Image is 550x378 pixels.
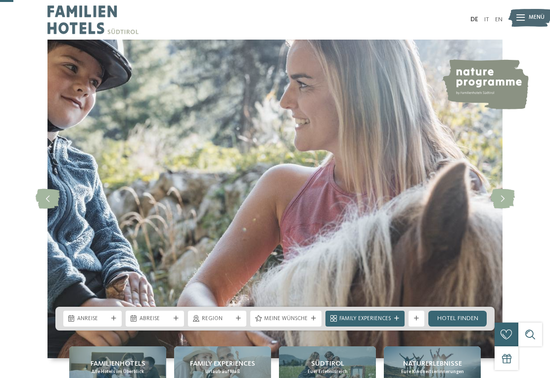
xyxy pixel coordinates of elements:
span: Euer Erlebnisreich [308,369,348,375]
a: DE [470,16,478,23]
span: Region [202,315,232,323]
span: Naturerlebnisse [403,359,462,369]
span: Family Experiences [190,359,255,369]
span: Urlaub auf Maß [205,369,240,375]
span: Anreise [77,315,108,323]
span: Family Experiences [339,315,391,323]
span: Alle Hotels im Überblick [92,369,144,375]
span: Menü [529,14,545,22]
a: Hotel finden [428,311,487,327]
img: Familienhotels Südtirol: The happy family places [47,40,503,358]
span: Meine Wünsche [264,315,308,323]
span: Abreise [139,315,170,323]
a: IT [484,16,489,23]
span: Eure Kindheitserinnerungen [401,369,464,375]
span: Familienhotels [91,359,145,369]
img: nature programme by Familienhotels Südtirol [442,59,529,109]
span: Südtirol [311,359,344,369]
a: EN [495,16,503,23]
